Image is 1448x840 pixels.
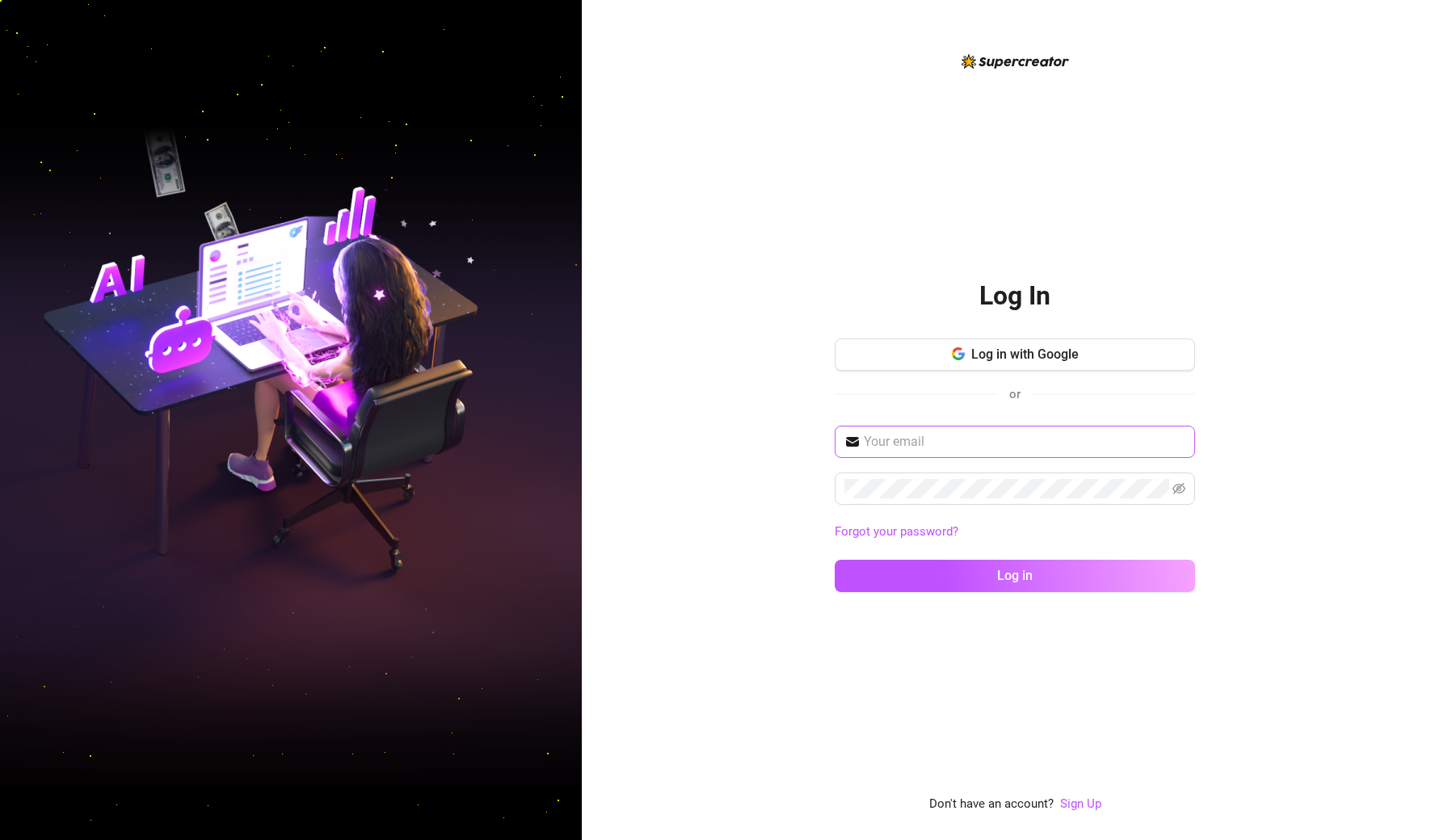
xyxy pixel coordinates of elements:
[929,795,1054,814] span: Don't have an account?
[835,524,958,539] a: Forgot your password?
[962,54,1069,69] img: logo-BBDzfeDw.svg
[864,432,1185,451] input: Your email
[1009,387,1021,401] span: or
[1060,796,1101,811] a: Sign Up
[835,560,1195,592] button: Log in
[835,523,1195,542] a: Forgot your password?
[979,279,1050,313] h2: Log In
[997,568,1033,583] span: Log in
[835,338,1195,371] button: Log in with Google
[1172,482,1185,495] span: eye-invisible
[971,346,1079,362] span: Log in with Google
[1060,795,1101,814] a: Sign Up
